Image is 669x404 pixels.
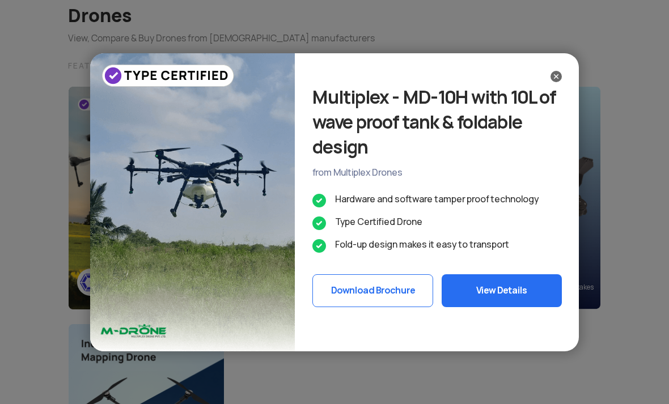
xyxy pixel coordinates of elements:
li: Fold-up design makes it easy to transport [312,238,562,252]
img: ic_close_black.svg [551,71,562,82]
li: Type Certified Drone [312,215,562,229]
li: Hardware and software tamper proof technology [312,193,562,206]
img: bg_multiplexpopup_sky.png [90,53,295,351]
div: from Multiplex Drones [312,167,562,179]
button: Download Brochure [312,274,433,307]
div: Multiplex - MD-10H with 10L of wave proof tank & foldable design [312,85,562,160]
button: View Details [442,274,562,307]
